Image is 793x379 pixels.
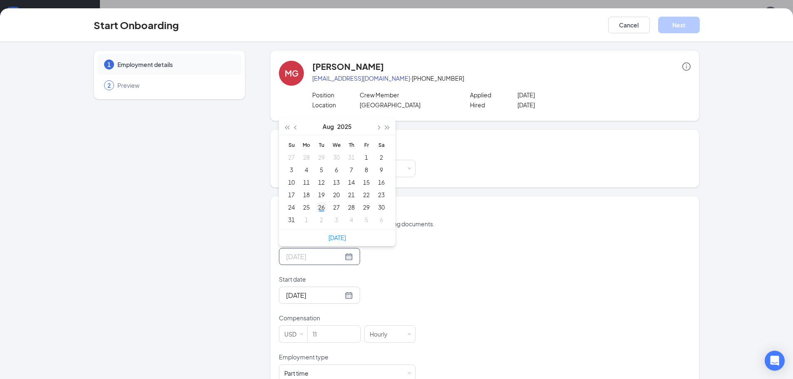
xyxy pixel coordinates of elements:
span: 1 [107,60,111,69]
div: 2 [376,152,386,162]
div: 31 [286,215,296,225]
p: Employment type [279,353,415,361]
div: 17 [286,190,296,200]
th: We [329,139,344,151]
td: 2025-07-29 [314,151,329,163]
div: 1 [301,215,311,225]
a: [DATE] [328,234,346,241]
span: Preview [117,81,233,89]
td: 2025-08-23 [374,188,389,201]
h3: Start Onboarding [94,18,179,32]
td: 2025-08-06 [329,163,344,176]
td: 2025-08-20 [329,188,344,201]
div: 5 [361,215,371,225]
div: USD [284,326,302,342]
div: 21 [346,190,356,200]
div: 20 [331,190,341,200]
div: 11 [301,177,311,187]
p: [GEOGRAPHIC_DATA] [360,101,454,109]
div: [object Object] [284,369,314,377]
p: Location [312,101,360,109]
input: Amount [308,326,360,342]
div: 6 [376,215,386,225]
td: 2025-09-01 [299,213,314,226]
td: 2025-08-24 [284,201,299,213]
p: Hired [470,101,517,109]
div: 5 [316,165,326,175]
td: 2025-08-10 [284,176,299,188]
th: Th [344,139,359,151]
td: 2025-08-17 [284,188,299,201]
td: 2025-08-01 [359,151,374,163]
td: 2025-08-13 [329,176,344,188]
button: 2025 [337,118,352,135]
div: Part time [284,369,308,377]
p: This information is used to create onboarding documents. [279,220,691,228]
p: Compensation [279,314,415,322]
div: 24 [286,202,296,212]
td: 2025-08-26 [314,201,329,213]
td: 2025-08-11 [299,176,314,188]
td: 2025-09-05 [359,213,374,226]
div: 30 [331,152,341,162]
td: 2025-08-30 [374,201,389,213]
div: 10 [286,177,296,187]
div: 15 [361,177,371,187]
div: MG [285,67,298,79]
div: Open Intercom Messenger [765,351,785,371]
td: 2025-08-12 [314,176,329,188]
h4: Onboarding process [279,140,691,151]
div: 4 [301,165,311,175]
div: 7 [346,165,356,175]
h4: [PERSON_NAME] [312,61,384,72]
th: Mo [299,139,314,151]
td: 2025-08-14 [344,176,359,188]
td: 2025-08-02 [374,151,389,163]
div: 18 [301,190,311,200]
p: Start date [279,275,415,283]
div: 2 [316,215,326,225]
span: info-circle [682,62,691,71]
div: 23 [376,190,386,200]
td: 2025-08-28 [344,201,359,213]
div: 28 [301,152,311,162]
td: 2025-08-21 [344,188,359,201]
td: 2025-08-07 [344,163,359,176]
button: Next [658,17,700,33]
div: 12 [316,177,326,187]
div: Hourly [370,326,393,342]
td: 2025-08-18 [299,188,314,201]
div: 31 [346,152,356,162]
td: 2025-07-28 [299,151,314,163]
td: 2025-09-04 [344,213,359,226]
td: 2025-07-27 [284,151,299,163]
td: 2025-08-05 [314,163,329,176]
div: 16 [376,177,386,187]
th: Su [284,139,299,151]
div: 13 [331,177,341,187]
th: Tu [314,139,329,151]
div: 25 [301,202,311,212]
p: Position [312,91,360,99]
span: Employment details [117,60,233,69]
div: 8 [361,165,371,175]
p: [DATE] [517,91,612,99]
div: 26 [316,202,326,212]
div: 30 [376,202,386,212]
div: 27 [286,152,296,162]
div: 27 [331,202,341,212]
div: 22 [361,190,371,200]
p: Applied [470,91,517,99]
td: 2025-08-27 [329,201,344,213]
div: 29 [316,152,326,162]
td: 2025-07-31 [344,151,359,163]
button: Aug [323,118,334,135]
td: 2025-08-25 [299,201,314,213]
td: 2025-08-22 [359,188,374,201]
span: 2 [107,81,111,89]
p: · [PHONE_NUMBER] [312,74,691,82]
div: 14 [346,177,356,187]
td: 2025-09-06 [374,213,389,226]
div: 3 [286,165,296,175]
div: 3 [331,215,341,225]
